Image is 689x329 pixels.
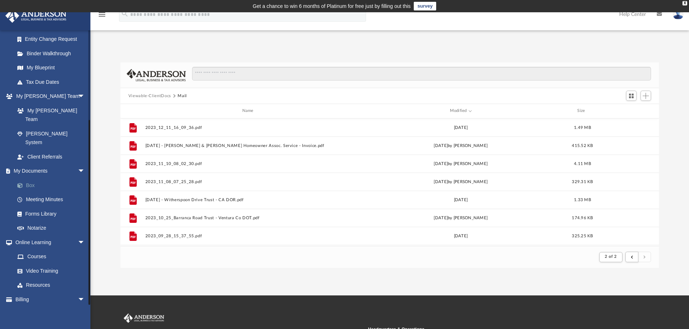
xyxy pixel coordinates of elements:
[10,264,89,278] a: Video Training
[78,292,92,307] span: arrow_drop_down
[121,10,129,18] i: search
[10,150,92,164] a: Client Referrals
[605,255,617,259] span: 2 of 2
[10,250,92,264] a: Courses
[357,215,565,221] div: [DATE] by [PERSON_NAME]
[145,179,353,184] button: 2023_11_08_07_25_28.pdf
[599,252,622,262] button: 2 of 2
[128,93,171,99] button: Viewable-ClientDocs
[145,161,353,166] button: 2023_11_10_08_02_30.pdf
[10,32,96,47] a: Entity Change Request
[5,292,96,307] a: Billingarrow_drop_down
[682,1,687,5] div: close
[10,75,96,89] a: Tax Due Dates
[98,10,106,19] i: menu
[10,178,96,192] a: Box
[357,178,565,185] div: [DATE] by [PERSON_NAME]
[574,161,591,165] span: 4.11 MB
[3,9,69,23] img: Anderson Advisors Platinum Portal
[572,234,593,238] span: 325.25 KB
[145,234,353,238] button: 2023_09_28_15_37_55.pdf
[10,46,96,61] a: Binder Walkthrough
[122,313,166,323] img: Anderson Advisors Platinum Portal
[5,235,92,250] a: Online Learningarrow_drop_down
[10,103,89,126] a: My [PERSON_NAME] Team
[178,93,187,99] button: Mail
[5,89,92,104] a: My [PERSON_NAME] Teamarrow_drop_down
[568,108,597,114] div: Size
[145,198,353,202] button: [DATE] - Witherspoon Drive Trust - CA DOR.pdf
[145,216,353,220] button: 2023_10_25_Barranca Road Trust - Ventura Co DOT.pdf
[78,164,92,179] span: arrow_drop_down
[574,125,591,129] span: 1.49 MB
[572,216,593,220] span: 174.96 KB
[357,233,565,239] div: [DATE]
[78,89,92,104] span: arrow_drop_down
[626,91,637,101] button: Switch to Grid View
[572,179,593,183] span: 329.31 KB
[124,108,142,114] div: id
[357,124,565,131] div: [DATE]
[600,108,651,114] div: id
[253,2,411,10] div: Get a chance to win 6 months of Platinum for free just by filling out this
[414,2,436,10] a: survey
[145,125,353,130] button: 2023_12_11_16_09_36.pdf
[145,108,353,114] div: Name
[357,196,565,203] div: [DATE]
[120,118,659,246] div: grid
[357,142,565,149] div: [DATE] by [PERSON_NAME]
[145,143,353,148] button: [DATE] - [PERSON_NAME] & [PERSON_NAME] Homeowner Assoc. Service - Invoice.pdf
[10,278,92,293] a: Resources
[10,192,96,207] a: Meeting Minutes
[10,61,92,75] a: My Blueprint
[10,207,92,221] a: Forms Library
[192,67,651,81] input: Search files and folders
[10,126,92,150] a: [PERSON_NAME] System
[78,235,92,250] span: arrow_drop_down
[5,164,96,178] a: My Documentsarrow_drop_down
[356,108,565,114] div: Modified
[574,198,591,202] span: 1.33 MB
[641,91,651,101] button: Add
[357,160,565,167] div: [DATE] by [PERSON_NAME]
[572,143,593,147] span: 415.52 KB
[10,221,96,235] a: Notarize
[98,14,106,19] a: menu
[673,9,684,20] img: User Pic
